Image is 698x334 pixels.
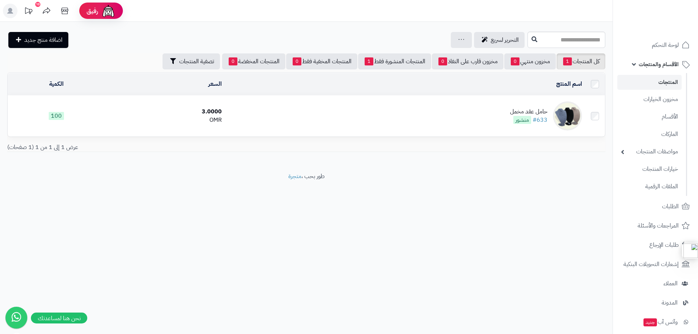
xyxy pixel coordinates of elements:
span: التحرير لسريع [491,36,519,44]
span: 0 [438,57,447,65]
a: متجرة [288,172,301,181]
a: اضافة منتج جديد [8,32,68,48]
a: الماركات [617,126,682,142]
a: الطلبات [617,198,694,215]
div: OMR [108,116,222,124]
span: 100 [49,112,64,120]
span: 0 [229,57,237,65]
a: الكمية [49,80,64,88]
a: لوحة التحكم [617,36,694,54]
span: رفيق [87,7,98,15]
a: كل المنتجات1 [557,53,605,69]
div: عرض 1 إلى 1 من 1 (1 صفحات) [2,143,306,152]
span: الطلبات [662,201,679,212]
span: 1 [365,57,373,65]
span: 0 [511,57,520,65]
a: السعر [208,80,222,88]
a: المنتجات المخفضة0 [222,53,285,69]
span: الأقسام والمنتجات [639,59,679,69]
span: طلبات الإرجاع [649,240,679,250]
a: الملفات الرقمية [617,179,682,194]
a: المنتجات المخفية فقط0 [286,53,357,69]
a: وآتس آبجديد [617,313,694,331]
a: مواصفات المنتجات [617,144,682,160]
a: تحديثات المنصة [19,4,37,20]
span: لوحة التحكم [652,40,679,50]
a: العملاء [617,275,694,292]
span: المدونة [662,298,678,308]
span: المراجعات والأسئلة [638,221,679,231]
div: 3.0000 [108,108,222,116]
img: حامل عقد مخمل [553,101,582,130]
a: طلبات الإرجاع [617,236,694,254]
span: 1 [563,57,572,65]
a: المراجعات والأسئلة [617,217,694,234]
a: المدونة [617,294,694,311]
a: الأقسام [617,109,682,125]
span: جديد [643,318,657,326]
button: تصفية المنتجات [163,53,220,69]
span: اضافة منتج جديد [24,36,63,44]
div: حامل عقد مخمل [510,108,547,116]
a: خيارات المنتجات [617,161,682,177]
a: #633 [533,116,547,124]
a: اسم المنتج [556,80,582,88]
a: إشعارات التحويلات البنكية [617,255,694,273]
span: 0 [293,57,301,65]
span: إشعارات التحويلات البنكية [623,259,679,269]
a: مخزون منتهي0 [504,53,556,69]
img: logo-2.png [649,5,691,21]
a: التحرير لسريع [474,32,525,48]
div: 10 [35,2,40,7]
a: المنتجات المنشورة فقط1 [358,53,431,69]
a: مخزون الخيارات [617,92,682,107]
span: وآتس آب [643,317,678,327]
span: تصفية المنتجات [179,57,214,66]
a: مخزون قارب على النفاذ0 [432,53,504,69]
a: المنتجات [617,75,682,90]
img: ai-face.png [101,4,116,18]
span: العملاء [663,278,678,289]
span: منشور [513,116,531,124]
